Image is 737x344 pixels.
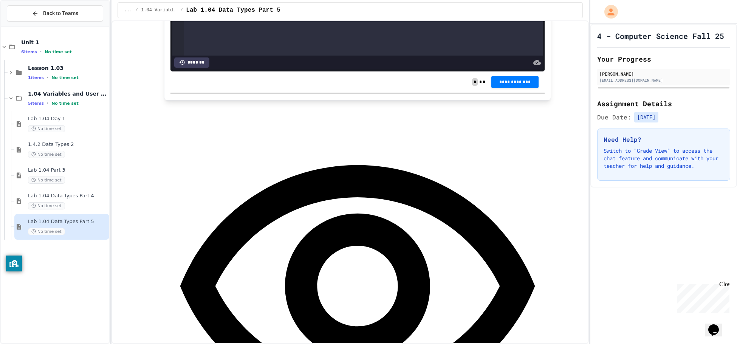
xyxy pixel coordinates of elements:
span: / [135,7,138,13]
span: Unit 1 [21,39,108,46]
p: Switch to "Grade View" to access the chat feature and communicate with your teacher for help and ... [604,147,724,170]
span: • [40,49,42,55]
span: No time set [28,177,65,184]
iframe: chat widget [674,281,729,313]
span: • [47,100,48,106]
h2: Assignment Details [597,98,730,109]
span: No time set [28,151,65,158]
span: 1.04 Variables and User Input [141,7,177,13]
span: [DATE] [634,112,658,122]
h2: Your Progress [597,54,730,64]
div: [EMAIL_ADDRESS][DOMAIN_NAME] [599,77,728,83]
span: Lab 1.04 Data Types Part 4 [28,193,108,199]
div: My Account [596,3,620,20]
span: Lesson 1.03 [28,65,108,71]
span: Lab 1.04 Day 1 [28,116,108,122]
h1: 4 - Computer Science Fall 25 [597,31,724,41]
iframe: chat widget [705,314,729,336]
span: • [47,74,48,81]
button: privacy banner [6,256,22,271]
span: ... [124,7,132,13]
span: Back to Teams [43,9,78,17]
span: Due Date: [597,113,631,122]
span: 1 items [28,75,44,80]
span: Lab 1.04 Part 3 [28,167,108,174]
span: Lab 1.04 Data Types Part 5 [28,218,108,225]
span: 6 items [21,50,37,54]
span: 1.4.2 Data Types 2 [28,141,108,148]
span: Lab 1.04 Data Types Part 5 [186,6,280,15]
div: Chat with us now!Close [3,3,52,48]
span: / [180,7,183,13]
span: No time set [28,125,65,132]
span: No time set [28,228,65,235]
div: [PERSON_NAME] [599,70,728,77]
span: 5 items [28,101,44,106]
span: No time set [28,202,65,209]
span: No time set [45,50,72,54]
span: No time set [51,75,79,80]
span: No time set [51,101,79,106]
button: Back to Teams [7,5,103,22]
span: 1.04 Variables and User Input [28,90,108,97]
h3: Need Help? [604,135,724,144]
